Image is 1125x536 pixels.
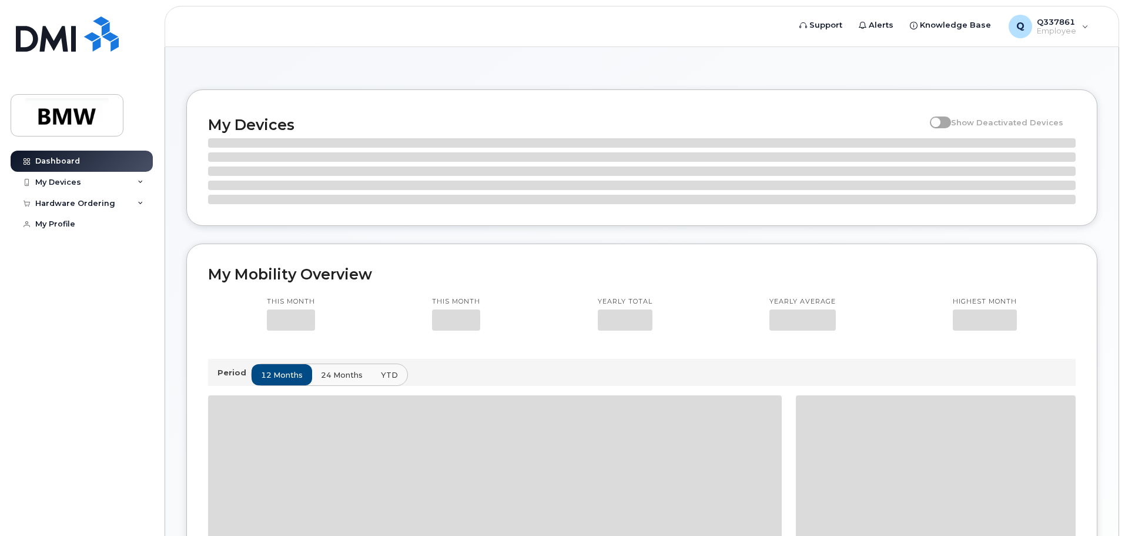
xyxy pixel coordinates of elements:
p: Yearly total [598,297,652,307]
p: This month [432,297,480,307]
p: Yearly average [769,297,836,307]
span: Show Deactivated Devices [951,118,1063,127]
span: YTD [381,369,398,381]
p: This month [267,297,315,307]
p: Period [217,367,251,378]
h2: My Mobility Overview [208,265,1076,283]
h2: My Devices [208,116,924,134]
span: 24 months [321,369,363,381]
input: Show Deactivated Devices [930,111,939,121]
p: Highest month [953,297,1017,307]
